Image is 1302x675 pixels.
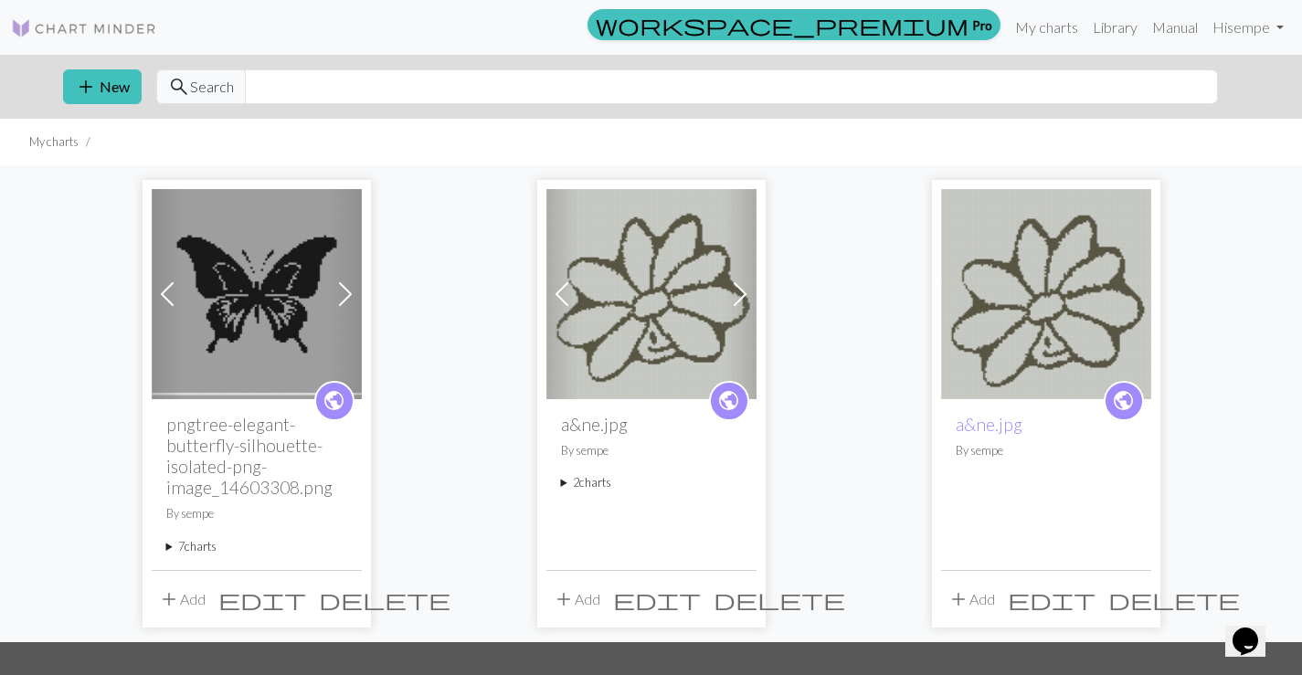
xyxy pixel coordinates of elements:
span: public [717,386,740,415]
li: My charts [29,133,79,151]
span: public [1112,386,1135,415]
button: Edit [212,582,312,617]
a: a&ne.jpg [941,283,1151,301]
i: public [717,383,740,419]
a: My charts [1008,9,1085,46]
summary: 7charts [166,538,347,555]
button: Add [546,582,607,617]
span: edit [1008,586,1096,612]
span: edit [218,586,306,612]
button: Delete [312,582,457,617]
p: By sempe [561,442,742,459]
a: public [709,381,749,421]
a: public [1104,381,1144,421]
span: add [947,586,969,612]
span: delete [714,586,845,612]
h2: pngtree-elegant-butterfly-silhouette-isolated-png-image_14603308.png [166,414,347,498]
i: public [1112,383,1135,419]
button: Edit [1001,582,1102,617]
button: Add [152,582,212,617]
a: Hisempe [1205,9,1291,46]
i: public [323,383,345,419]
a: a&ne.jpg [956,414,1022,435]
button: Delete [1102,582,1246,617]
p: By sempe [166,505,347,522]
span: public [323,386,345,415]
span: search [168,74,190,100]
h2: a&ne.jpg [561,414,742,435]
span: add [553,586,575,612]
img: pngtree-elegant-butterfly-silhouette-isolated-png-image_14603308.png [152,189,362,399]
span: add [75,74,97,100]
button: Delete [707,582,852,617]
i: Edit [613,588,701,610]
summary: 2charts [561,474,742,491]
span: Search [190,76,234,98]
button: Add [941,582,1001,617]
a: Manual [1145,9,1205,46]
i: Edit [1008,588,1096,610]
p: By sempe [956,442,1137,459]
span: workspace_premium [596,12,969,37]
i: Edit [218,588,306,610]
span: delete [1108,586,1240,612]
a: Library [1085,9,1145,46]
span: edit [613,586,701,612]
iframe: chat widget [1225,602,1284,657]
img: a&ne.jpg [546,189,757,399]
span: add [158,586,180,612]
button: New [63,69,142,104]
a: pngtree-elegant-butterfly-silhouette-isolated-png-image_14603308.png [152,283,362,301]
a: a&ne.jpg [546,283,757,301]
button: Edit [607,582,707,617]
img: Logo [11,17,157,39]
img: a&ne.jpg [941,189,1151,399]
a: Pro [587,9,1000,40]
span: delete [319,586,450,612]
a: public [314,381,355,421]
